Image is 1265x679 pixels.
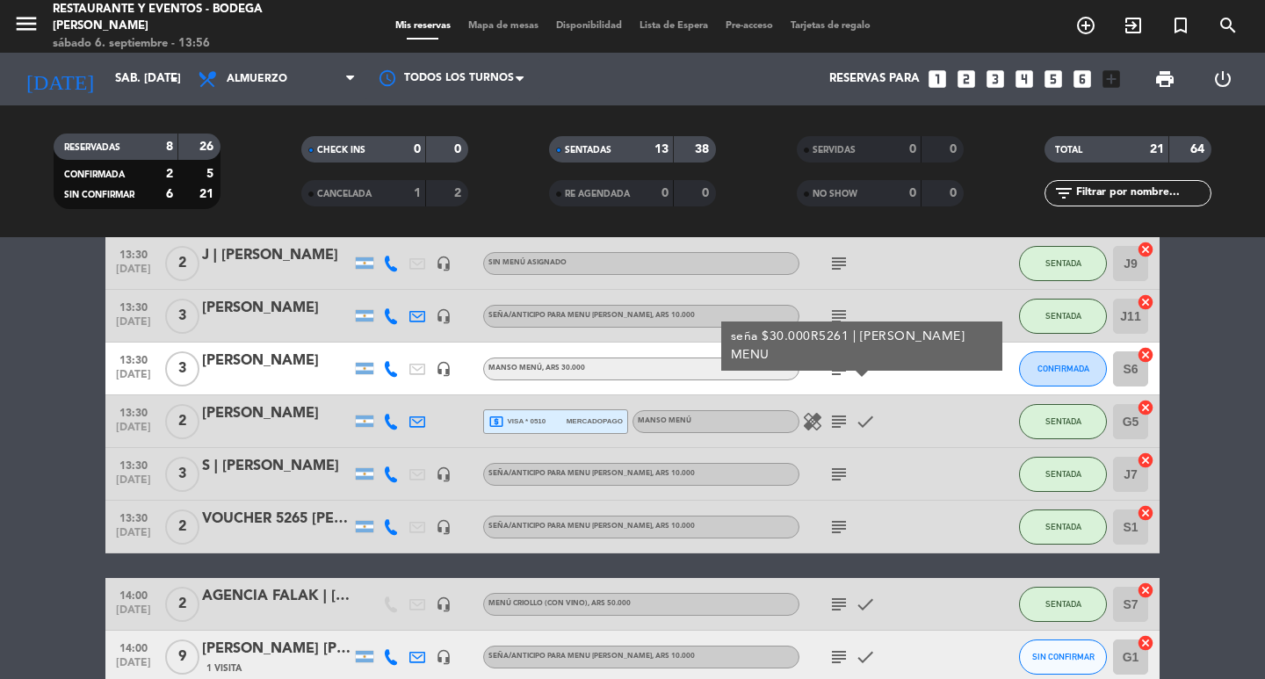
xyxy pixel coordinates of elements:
[828,516,849,538] i: subject
[1053,183,1074,204] i: filter_list
[1032,652,1095,661] span: SIN CONFIRMAR
[202,244,351,267] div: J | [PERSON_NAME]
[984,68,1007,90] i: looks_3
[542,365,585,372] span: , ARS 30.000
[1137,451,1154,469] i: cancel
[802,411,823,432] i: healing
[165,509,199,545] span: 2
[112,527,155,547] span: [DATE]
[1045,311,1081,321] span: SENTADA
[652,523,695,530] span: , ARS 10.000
[414,143,421,155] strong: 0
[488,600,631,607] span: MENÚ CRIOLLO (Con vino)
[454,187,465,199] strong: 2
[202,402,351,425] div: [PERSON_NAME]
[1137,241,1154,258] i: cancel
[112,243,155,264] span: 13:30
[565,190,630,199] span: RE AGENDADA
[488,653,695,660] span: Seña/anticipo para MENU [PERSON_NAME]
[317,146,365,155] span: CHECK INS
[112,657,155,677] span: [DATE]
[909,143,916,155] strong: 0
[588,600,631,607] span: , ARS 50.000
[567,415,623,427] span: mercadopago
[112,584,155,604] span: 14:00
[1019,639,1107,675] button: SIN CONFIRMAR
[731,328,994,365] div: seña $30.000R5261 | [PERSON_NAME] MENU
[436,361,452,377] i: headset_mic
[1019,509,1107,545] button: SENTADA
[1045,469,1081,479] span: SENTADA
[436,519,452,535] i: headset_mic
[202,455,351,478] div: S | [PERSON_NAME]
[436,308,452,324] i: headset_mic
[1037,364,1089,373] span: CONFIRMADA
[1045,599,1081,609] span: SENTADA
[1194,53,1252,105] div: LOG OUT
[53,35,303,53] div: sábado 6. septiembre - 13:56
[112,604,155,625] span: [DATE]
[13,11,40,43] button: menu
[488,312,695,319] span: Seña/anticipo para MENU [PERSON_NAME]
[53,1,303,35] div: Restaurante y Eventos - Bodega [PERSON_NAME]
[436,466,452,482] i: headset_mic
[1074,184,1211,203] input: Filtrar por nombre...
[855,411,876,432] i: check
[717,21,782,31] span: Pre-acceso
[855,594,876,615] i: check
[547,21,631,31] span: Disponibilidad
[436,596,452,612] i: headset_mic
[631,21,717,31] span: Lista de Espera
[813,190,857,199] span: NO SHOW
[488,414,546,430] span: visa * 0510
[1137,581,1154,599] i: cancel
[199,188,217,200] strong: 21
[855,646,876,668] i: check
[828,464,849,485] i: subject
[112,296,155,316] span: 13:30
[166,168,173,180] strong: 2
[1019,457,1107,492] button: SENTADA
[206,168,217,180] strong: 5
[414,187,421,199] strong: 1
[166,141,173,153] strong: 8
[165,404,199,439] span: 2
[1019,246,1107,281] button: SENTADA
[828,253,849,274] i: subject
[1137,293,1154,311] i: cancel
[206,661,242,675] span: 1 Visita
[165,639,199,675] span: 9
[112,264,155,284] span: [DATE]
[163,69,184,90] i: arrow_drop_down
[112,401,155,422] span: 13:30
[638,417,691,424] span: MANSO MENÚ
[202,508,351,531] div: VOUCHER 5265 [PERSON_NAME]
[695,143,712,155] strong: 38
[13,60,106,98] i: [DATE]
[828,594,849,615] i: subject
[488,259,567,266] span: Sin menú asignado
[165,299,199,334] span: 3
[64,191,134,199] span: SIN CONFIRMAR
[488,365,585,372] span: MANSO MENÚ
[1019,351,1107,386] button: CONFIRMADA
[1137,399,1154,416] i: cancel
[950,143,960,155] strong: 0
[13,11,40,37] i: menu
[1123,15,1144,36] i: exit_to_app
[654,143,669,155] strong: 13
[488,470,695,477] span: Seña/anticipo para MENU [PERSON_NAME]
[165,457,199,492] span: 3
[1019,404,1107,439] button: SENTADA
[112,637,155,657] span: 14:00
[387,21,459,31] span: Mis reservas
[1019,299,1107,334] button: SENTADA
[1075,15,1096,36] i: add_circle_outline
[1071,68,1094,90] i: looks_6
[227,73,287,85] span: Almuerzo
[661,187,669,199] strong: 0
[112,474,155,495] span: [DATE]
[64,143,120,152] span: RESERVADAS
[950,187,960,199] strong: 0
[1154,69,1175,90] span: print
